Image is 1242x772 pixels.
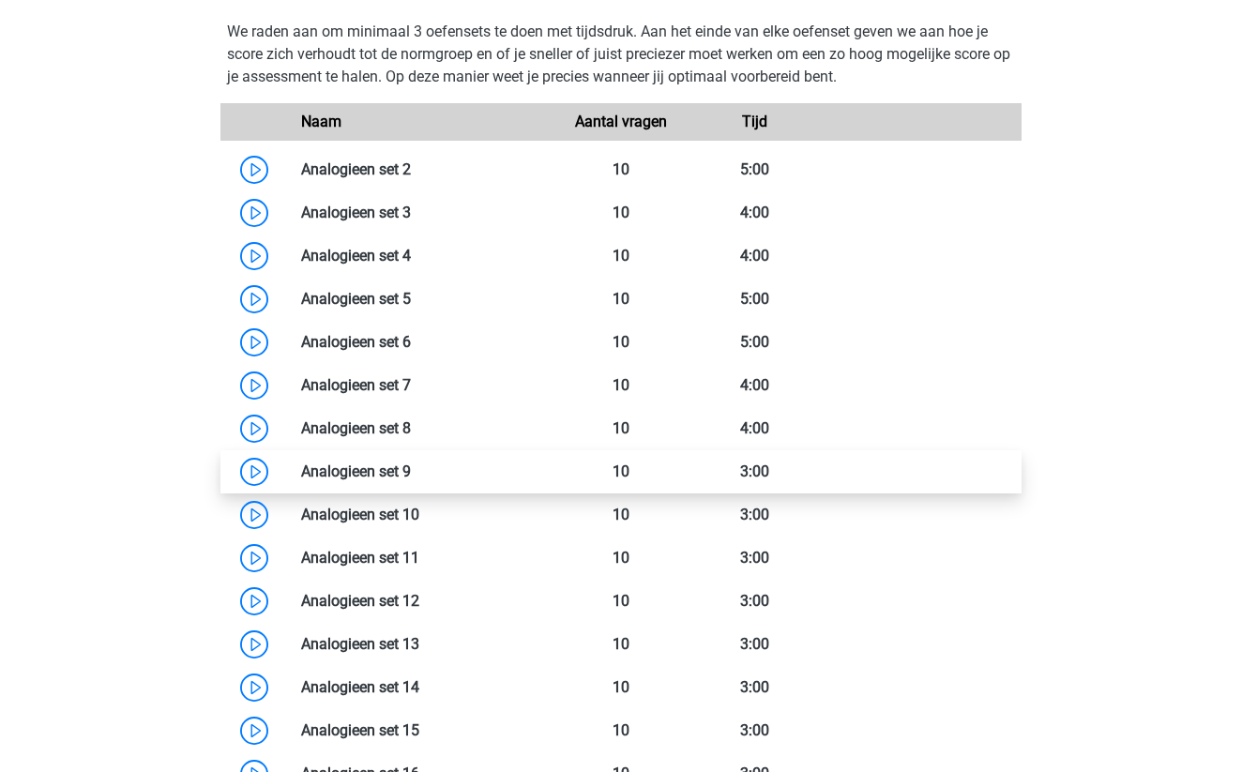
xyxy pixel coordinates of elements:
[287,547,554,569] div: Analogieen set 11
[287,159,554,181] div: Analogieen set 2
[287,504,554,526] div: Analogieen set 10
[287,245,554,267] div: Analogieen set 4
[287,202,554,224] div: Analogieen set 3
[688,111,821,133] div: Tijd
[287,331,554,354] div: Analogieen set 6
[287,719,554,742] div: Analogieen set 15
[227,21,1015,88] p: We raden aan om minimaal 3 oefensets te doen met tijdsdruk. Aan het einde van elke oefenset geven...
[287,111,554,133] div: Naam
[287,633,554,656] div: Analogieen set 13
[287,590,554,613] div: Analogieen set 12
[287,288,554,310] div: Analogieen set 5
[554,111,688,133] div: Aantal vragen
[287,417,554,440] div: Analogieen set 8
[287,461,554,483] div: Analogieen set 9
[287,676,554,699] div: Analogieen set 14
[287,374,554,397] div: Analogieen set 7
